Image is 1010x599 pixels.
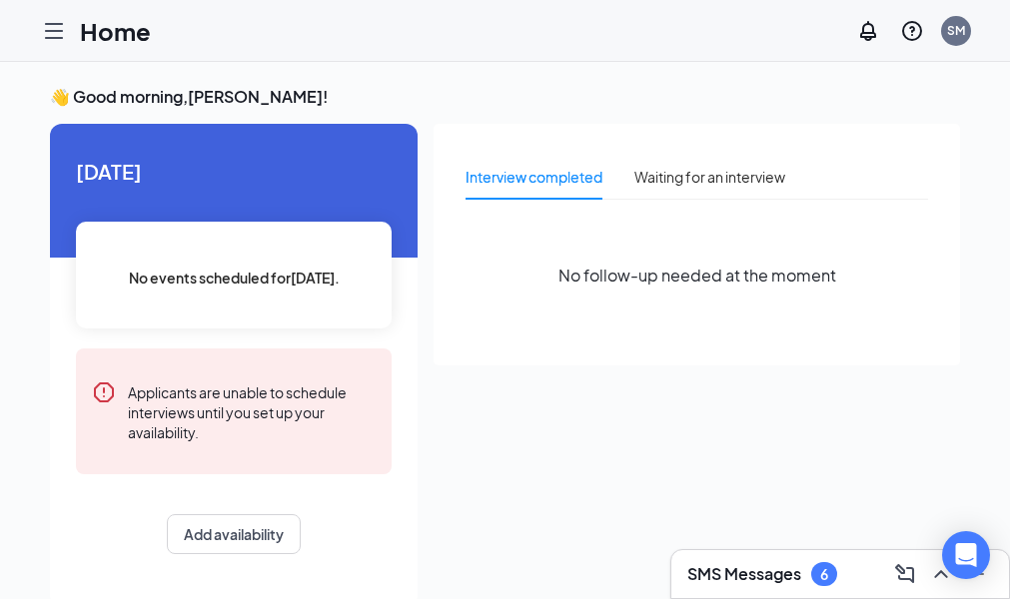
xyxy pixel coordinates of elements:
div: Applicants are unable to schedule interviews until you set up your availability. [128,380,376,442]
div: Waiting for an interview [634,166,785,188]
h3: SMS Messages [687,563,801,585]
span: [DATE] [76,156,392,187]
h1: Home [80,14,151,48]
div: 6 [820,566,828,583]
div: Interview completed [466,166,602,188]
button: ChevronUp [925,558,957,590]
svg: Hamburger [42,19,66,43]
button: ComposeMessage [889,558,921,590]
button: Add availability [167,514,301,554]
h3: 👋 Good morning, [PERSON_NAME] ! [50,86,960,108]
svg: ChevronUp [929,562,953,586]
span: No events scheduled for [DATE] . [129,267,340,289]
svg: QuestionInfo [900,19,924,43]
svg: Error [92,380,116,404]
div: SM [947,22,965,39]
svg: Notifications [856,19,880,43]
div: Open Intercom Messenger [942,531,990,579]
svg: ComposeMessage [893,562,917,586]
span: No follow-up needed at the moment [558,263,836,288]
